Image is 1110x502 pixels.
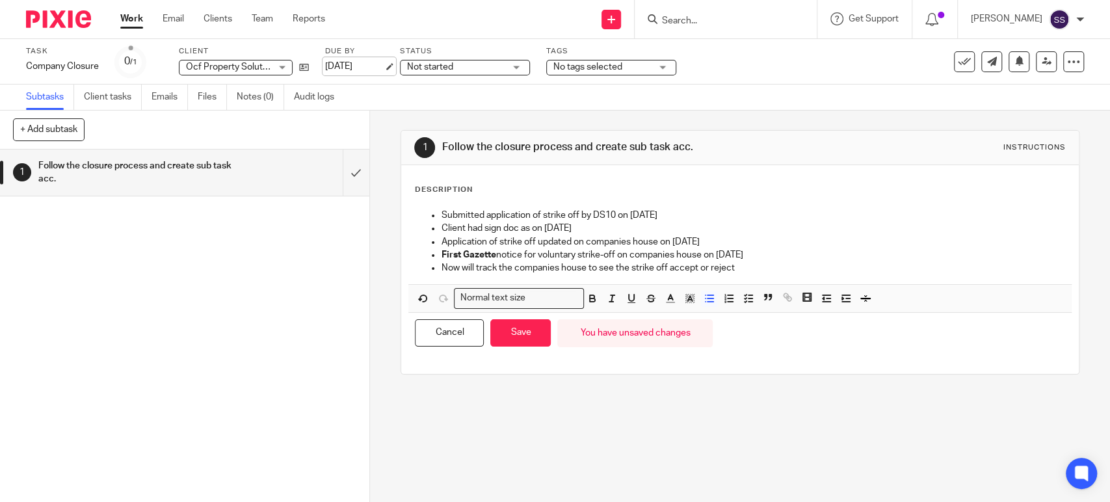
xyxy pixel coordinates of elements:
[457,291,528,305] span: Normal text size
[1049,9,1070,30] img: svg%3E
[294,85,344,110] a: Audit logs
[529,291,576,305] input: Search for option
[441,222,1064,235] p: Client had sign doc as on [DATE]
[152,85,188,110] a: Emails
[407,62,453,72] span: Not started
[441,209,1064,222] p: Submitted application of strike off by DS10 on [DATE]
[414,185,472,195] p: Description
[490,319,551,347] button: Save
[26,85,74,110] a: Subtasks
[204,12,232,25] a: Clients
[13,118,85,140] button: + Add subtask
[293,12,325,25] a: Reports
[441,235,1064,248] p: Application of strike off updated on companies house on [DATE]
[179,46,309,57] label: Client
[252,12,273,25] a: Team
[120,12,143,25] a: Work
[124,54,137,69] div: 0
[441,250,496,259] strong: First Gazette
[553,62,622,72] span: No tags selected
[198,85,227,110] a: Files
[163,12,184,25] a: Email
[441,248,1064,261] p: notice for voluntary strike-off on companies house on [DATE]
[38,156,233,189] h1: Follow the closure process and create sub task acc.
[130,59,137,66] small: /1
[400,46,530,57] label: Status
[661,16,778,27] input: Search
[1003,142,1066,153] div: Instructions
[454,288,584,308] div: Search for option
[441,261,1064,274] p: Now will track the companies house to see the strike off accept or reject
[414,137,435,158] div: 1
[13,163,31,181] div: 1
[546,46,676,57] label: Tags
[186,62,295,72] span: Ocf Property Solutions Ltd
[442,140,768,154] h1: Follow the closure process and create sub task acc.
[26,10,91,28] img: Pixie
[557,319,713,347] div: You have unsaved changes
[971,12,1042,25] p: [PERSON_NAME]
[237,85,284,110] a: Notes (0)
[325,46,384,57] label: Due by
[415,319,484,347] button: Cancel
[26,46,99,57] label: Task
[26,60,99,73] div: Company Closure
[84,85,142,110] a: Client tasks
[849,14,899,23] span: Get Support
